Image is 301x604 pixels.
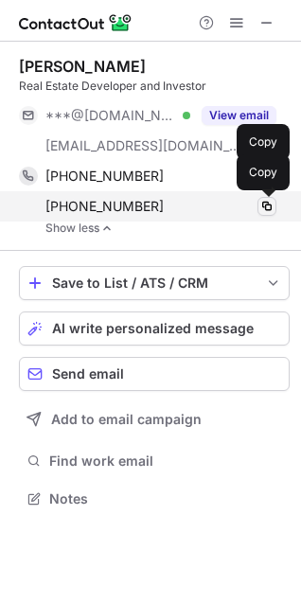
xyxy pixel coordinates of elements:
[45,168,164,185] span: [PHONE_NUMBER]
[19,402,290,436] button: Add to email campaign
[19,448,290,474] button: Find work email
[19,266,290,300] button: save-profile-one-click
[49,453,282,470] span: Find work email
[19,11,133,34] img: ContactOut v5.3.10
[202,106,276,125] button: Reveal Button
[19,78,290,95] div: Real Estate Developer and Investor
[45,107,176,124] span: ***@[DOMAIN_NAME]
[19,57,146,76] div: [PERSON_NAME]
[49,490,282,507] span: Notes
[19,311,290,346] button: AI write personalized message
[45,137,242,154] span: [EMAIL_ADDRESS][DOMAIN_NAME]
[45,222,290,235] a: Show less
[19,357,290,391] button: Send email
[52,366,124,382] span: Send email
[101,222,113,235] img: -
[51,412,202,427] span: Add to email campaign
[52,321,254,336] span: AI write personalized message
[45,198,164,215] span: [PHONE_NUMBER]
[19,486,290,512] button: Notes
[52,275,257,291] div: Save to List / ATS / CRM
